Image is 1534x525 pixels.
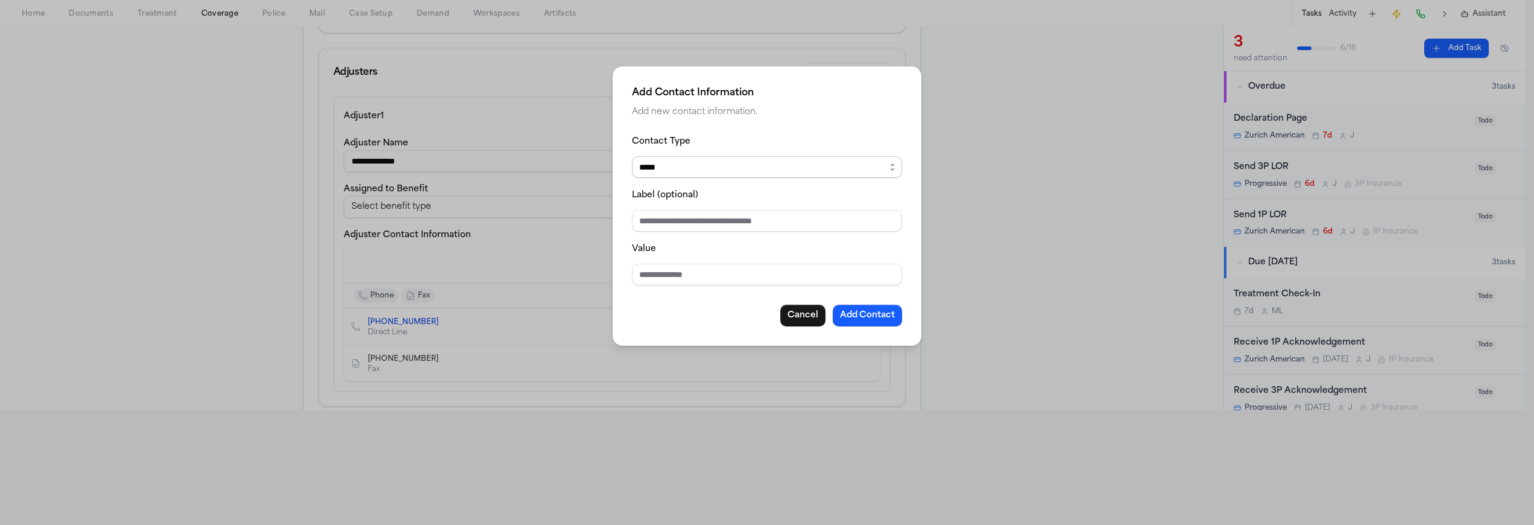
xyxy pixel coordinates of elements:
label: Contact Type [632,137,690,146]
button: Cancel [780,305,825,326]
label: Label (optional) [632,191,698,200]
p: Add new contact information. [632,105,902,119]
label: Value [632,244,656,253]
h2: Add Contact Information [632,86,902,100]
button: Add Contact [833,305,902,326]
